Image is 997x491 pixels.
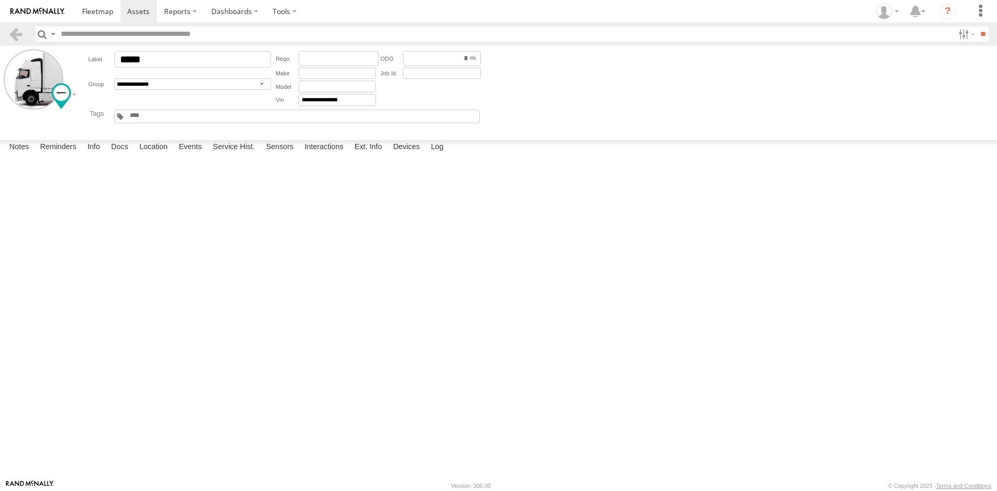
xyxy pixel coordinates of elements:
i: ? [939,3,956,20]
label: Search Filter Options [954,26,977,42]
label: Devices [388,140,425,155]
img: rand-logo.svg [10,8,64,15]
a: Back to previous Page [8,26,23,42]
div: Change Map Icon [51,83,71,109]
a: Terms and Conditions [936,483,991,489]
a: Visit our Website [6,481,53,491]
label: Events [173,140,207,155]
label: Info [82,140,105,155]
label: Service Hist. [208,140,260,155]
div: Josue Jimenez [872,4,902,19]
label: Notes [4,140,34,155]
div: © Copyright 2025 - [888,483,991,489]
label: Sensors [261,140,299,155]
div: Version: 306.00 [451,483,491,489]
label: Reminders [35,140,82,155]
label: Log [426,140,449,155]
label: Ext. Info [349,140,387,155]
label: Search Query [49,26,57,42]
label: Docs [106,140,133,155]
label: Location [134,140,173,155]
label: Interactions [300,140,349,155]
